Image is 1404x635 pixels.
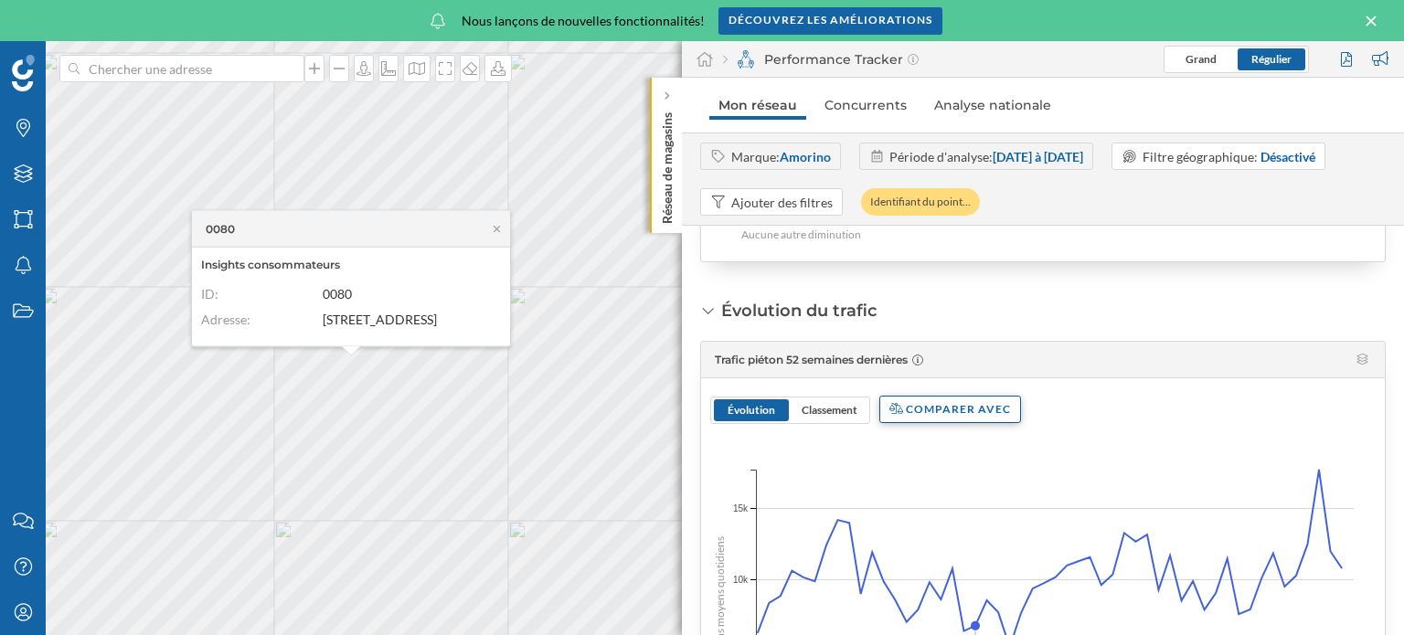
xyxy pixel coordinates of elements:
[802,403,857,417] span: Classement
[815,90,916,120] a: Concurrents
[1251,52,1292,66] span: Régulier
[1186,52,1217,66] span: Grand
[658,105,676,224] p: Réseau de magasins
[201,257,501,273] h6: Insights consommateurs
[733,502,748,515] span: 15k
[723,50,919,69] div: Performance Tracker
[741,227,861,243] span: Aucune autre diminution
[993,149,1083,164] strong: [DATE] à [DATE]
[733,573,748,587] span: 10k
[12,55,35,91] img: Logo Geoblink
[323,312,437,327] span: [STREET_ADDRESS]
[731,147,831,166] div: Marque:
[206,220,235,237] span: 0080
[861,188,980,216] div: Identifiant du point…
[889,147,1083,166] div: Période d'analyse:
[737,50,755,69] img: monitoring-360.svg
[201,312,250,327] span: Adresse:
[1260,147,1315,166] div: Désactivé
[1143,149,1258,164] span: Filtre géographique:
[780,149,831,164] strong: Amorino
[925,90,1060,120] a: Analyse nationale
[709,90,806,120] a: Mon réseau
[728,403,775,417] span: Évolution
[462,12,705,30] span: Nous lançons de nouvelles fonctionnalités!
[29,13,118,29] span: Assistance
[721,299,877,323] div: Évolution du trafic
[201,286,218,302] span: ID:
[323,286,352,302] span: 0080
[715,353,908,366] span: Trafic piéton 52 semaines dernières
[731,193,833,212] div: Ajouter des filtres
